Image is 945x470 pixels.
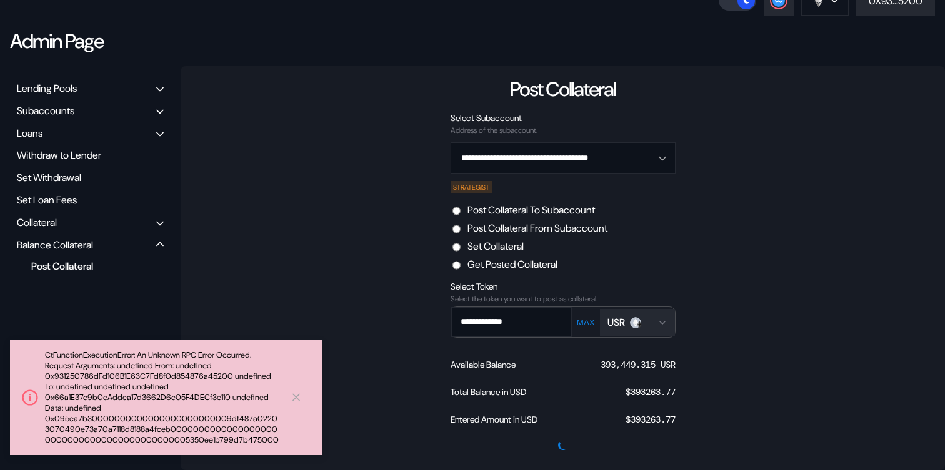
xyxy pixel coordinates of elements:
div: Post Collateral [25,258,147,275]
div: Select Token [451,281,676,292]
div: Address of the subaccount. [451,126,676,135]
button: Open menu for selecting token for payment [600,309,675,336]
div: $ 393263.77 [626,386,676,398]
div: Available Balance [451,359,516,370]
div: Select the token you want to post as collateral. [451,295,676,303]
button: MAX [573,317,599,328]
div: $ 393263.77 [626,414,676,425]
button: Open menu [451,142,676,174]
div: Total Balance in USD [451,386,526,398]
img: svg+xml,%3c [636,321,643,328]
label: Post Collateral To Subaccount [467,203,595,217]
div: Set Withdrawal [12,168,168,187]
div: Post Collateral [510,76,616,102]
div: Balance Collateral [17,238,93,252]
div: Set Loan Fees [12,190,168,210]
div: Loans [17,127,42,140]
div: CtFunctionExecutionError: An Unknown RPC Error Occurred. Request Arguments: undefined From: undef... [45,350,280,445]
div: Collateral [17,216,57,229]
label: Set Collateral [467,240,524,253]
div: Lending Pools [17,82,77,95]
div: USR [607,316,625,329]
label: Get Posted Collateral [467,258,557,271]
div: Entered Amount in USD [451,414,537,425]
label: Post Collateral From Subaccount [467,222,607,235]
div: Admin Page [10,28,103,54]
div: Select Subaccount [451,112,676,124]
div: Withdraw to Lender [12,145,168,165]
img: pending [558,440,568,450]
div: Subaccounts [17,104,74,117]
div: STRATEGIST [451,181,493,193]
div: 393,449.315 USR [601,359,676,370]
img: empty-token.png [630,317,641,328]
